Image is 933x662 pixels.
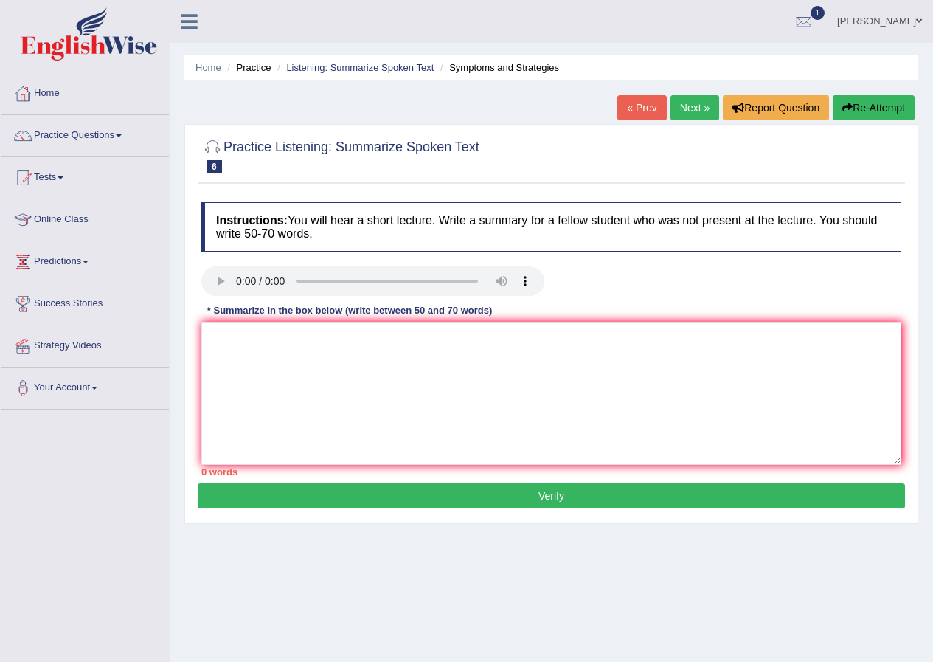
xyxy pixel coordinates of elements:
a: Home [195,62,221,73]
a: Next » [670,95,719,120]
a: Success Stories [1,283,169,320]
a: Home [1,73,169,110]
li: Symptoms and Strategies [437,61,559,75]
div: * Summarize in the box below (write between 50 and 70 words) [201,303,498,317]
a: Practice Questions [1,115,169,152]
div: 0 words [201,465,901,479]
h4: You will hear a short lecture. Write a summary for a fellow student who was not present at the le... [201,202,901,252]
a: Predictions [1,241,169,278]
span: 1 [811,6,825,20]
a: Your Account [1,368,169,404]
a: Tests [1,157,169,194]
a: Online Class [1,199,169,236]
button: Verify [198,483,905,508]
li: Practice [223,61,271,75]
span: 6 [207,160,222,173]
button: Re-Attempt [833,95,915,120]
a: Strategy Videos [1,325,169,362]
h2: Practice Listening: Summarize Spoken Text [201,137,479,173]
button: Report Question [723,95,829,120]
a: Listening: Summarize Spoken Text [286,62,434,73]
b: Instructions: [216,214,288,227]
a: « Prev [617,95,666,120]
